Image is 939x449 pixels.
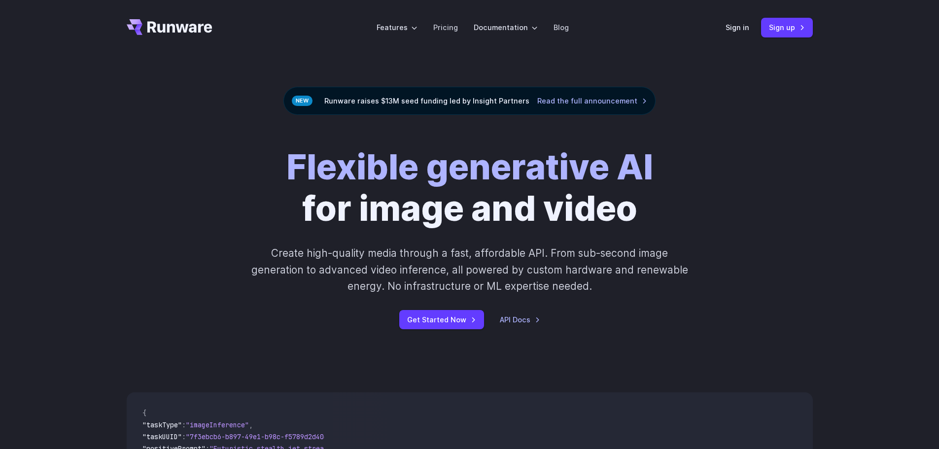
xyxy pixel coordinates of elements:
[286,146,653,188] strong: Flexible generative AI
[142,409,146,417] span: {
[474,22,538,33] label: Documentation
[186,432,336,441] span: "7f3ebcb6-b897-49e1-b98c-f5789d2d40d7"
[142,420,182,429] span: "taskType"
[249,420,253,429] span: ,
[399,310,484,329] a: Get Started Now
[500,314,540,325] a: API Docs
[250,245,689,294] p: Create high-quality media through a fast, affordable API. From sub-second image generation to adv...
[182,432,186,441] span: :
[186,420,249,429] span: "imageInference"
[726,22,749,33] a: Sign in
[286,146,653,229] h1: for image and video
[433,22,458,33] a: Pricing
[377,22,417,33] label: Features
[182,420,186,429] span: :
[142,432,182,441] span: "taskUUID"
[127,19,212,35] a: Go to /
[554,22,569,33] a: Blog
[537,95,647,106] a: Read the full announcement
[761,18,813,37] a: Sign up
[283,87,656,115] div: Runware raises $13M seed funding led by Insight Partners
